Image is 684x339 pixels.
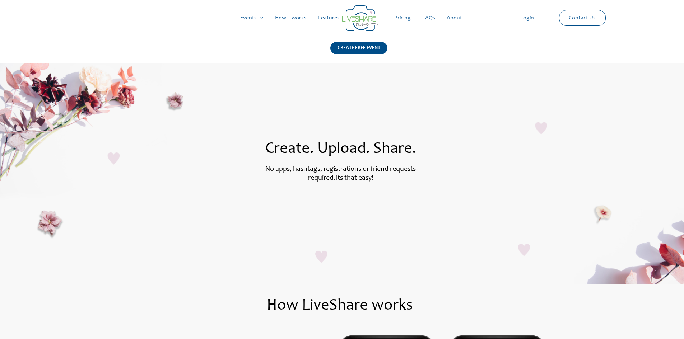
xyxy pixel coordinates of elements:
a: Pricing [388,6,417,29]
a: How it works [269,6,312,29]
label: Its that easy! [335,175,373,182]
a: Events [234,6,269,29]
a: Login [515,6,540,29]
label: No apps, hashtags, registrations or friend requests required. [265,166,416,182]
nav: Site Navigation [13,6,671,29]
span: Create. Upload. Share. [265,141,416,157]
a: CREATE FREE EVENT [330,42,387,63]
a: Contact Us [563,10,601,25]
div: CREATE FREE EVENT [330,42,387,54]
img: Group 14 | Live Photo Slideshow for Events | Create Free Events Album for Any Occasion [342,5,378,31]
h1: How LiveShare works [72,298,608,314]
a: FAQs [417,6,441,29]
a: Features [312,6,345,29]
a: About [441,6,468,29]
